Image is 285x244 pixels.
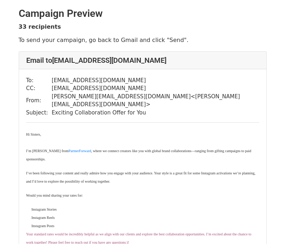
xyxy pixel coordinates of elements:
[26,132,252,161] font: Hi Sisters, I’m [PERSON_NAME] from , where we connect creators like you with global brand collabo...
[26,193,83,197] font: Would you mind sharing your rates for:
[32,216,55,220] font: Instagram Reels
[26,76,52,85] td: To:
[19,23,61,30] strong: 33 recipients
[52,93,259,109] td: [PERSON_NAME][EMAIL_ADDRESS][DOMAIN_NAME] < [PERSON_NAME][EMAIL_ADDRESS][DOMAIN_NAME] >
[26,84,52,93] td: CC:
[26,109,52,117] td: Subject:
[26,93,52,109] td: From:
[52,109,259,117] td: Exciting Collaboration Offer for You
[26,56,259,65] h4: Email to [EMAIL_ADDRESS][DOMAIN_NAME]
[52,84,259,93] td: [EMAIL_ADDRESS][DOMAIN_NAME]
[32,207,57,211] font: Instagram Stories
[52,76,259,85] td: [EMAIL_ADDRESS][DOMAIN_NAME]
[19,36,267,44] p: To send your campaign, go back to Gmail and click "Send".
[32,224,55,228] font: Instagram Posts
[26,171,256,183] font: I’ve been following your content and really admire how you engage with your audience. Your style ...
[69,149,91,153] a: PartnerForward
[19,8,267,20] h2: Campaign Preview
